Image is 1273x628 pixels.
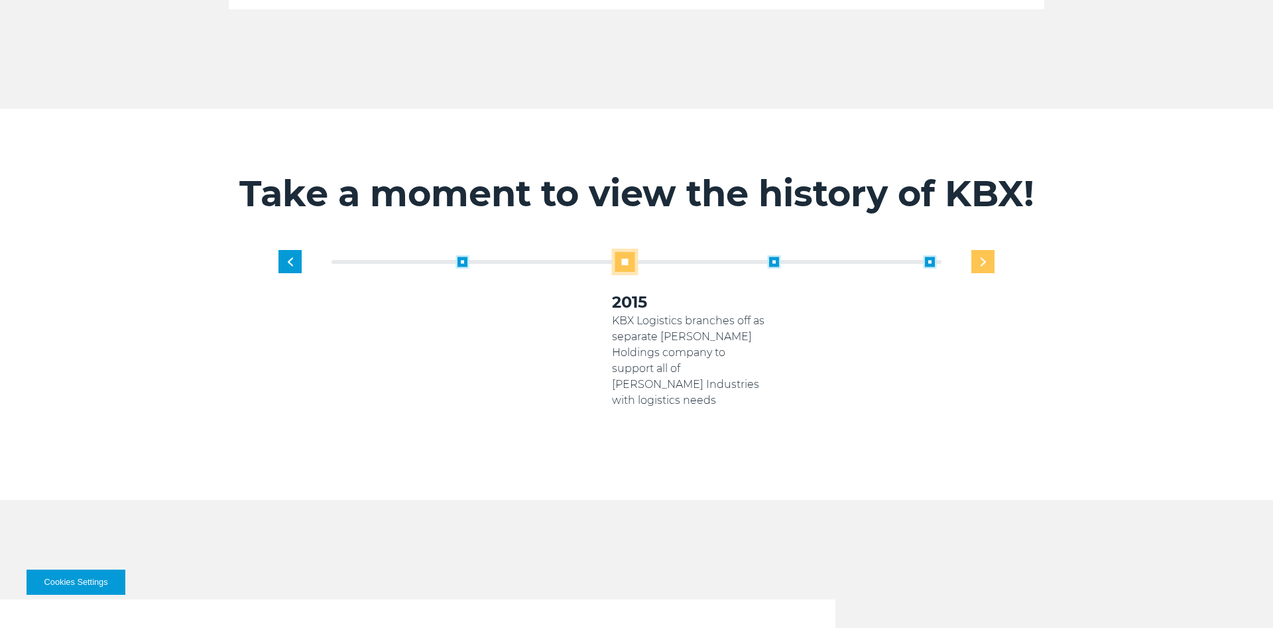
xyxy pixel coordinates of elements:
h2: Take a moment to view the history of KBX! [229,172,1044,216]
button: Cookies Settings [27,570,125,595]
p: KBX Logistics branches off as separate [PERSON_NAME] Holdings company to support all of [PERSON_N... [612,313,768,408]
img: previous slide [288,257,293,266]
div: Next slide [971,250,995,273]
img: next slide [981,257,986,266]
h3: 2015 [612,292,768,313]
div: Previous slide [278,250,302,273]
